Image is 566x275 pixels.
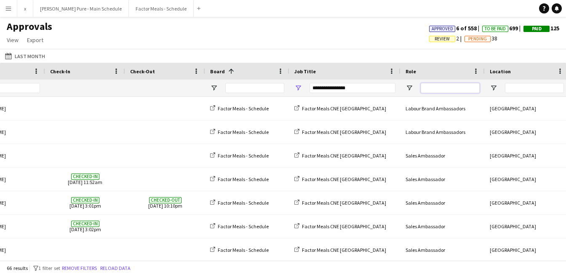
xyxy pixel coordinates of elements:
[71,174,99,180] span: Checked-in
[429,24,482,32] span: 6 of 558
[302,247,386,253] span: Factor Meals CNE [GEOGRAPHIC_DATA]
[50,191,120,214] span: [DATE] 3:01pm
[38,265,60,271] span: 1 filter set
[406,84,413,92] button: Open Filter Menu
[294,84,302,92] button: Open Filter Menu
[294,129,386,135] a: Factor Meals CNE [GEOGRAPHIC_DATA]
[294,152,386,159] a: Factor Meals CNE [GEOGRAPHIC_DATA]
[210,200,269,206] a: Factor Meals - Schedule
[302,129,386,135] span: Factor Meals CNE [GEOGRAPHIC_DATA]
[210,223,269,230] a: Factor Meals - Schedule
[523,24,559,32] span: 125
[27,36,43,44] span: Export
[210,68,225,75] span: Board
[218,129,269,135] span: Factor Meals - Schedule
[129,0,194,17] button: Factor Meals - Schedule
[17,0,33,17] button: x
[225,83,284,93] input: Board Filter Input
[130,68,155,75] span: Check-Out
[465,35,497,42] span: 38
[310,83,395,93] input: Job Title Filter Input
[210,152,269,159] a: Factor Meals - Schedule
[532,26,542,32] span: Paid
[210,105,269,112] a: Factor Meals - Schedule
[302,200,386,206] span: Factor Meals CNE [GEOGRAPHIC_DATA]
[294,200,386,206] a: Factor Meals CNE [GEOGRAPHIC_DATA]
[50,68,70,75] span: Check-In
[432,26,453,32] span: Approved
[490,68,511,75] span: Location
[218,247,269,253] span: Factor Meals - Schedule
[302,105,386,112] span: Factor Meals CNE [GEOGRAPHIC_DATA]
[3,51,47,61] button: Last Month
[400,120,485,144] div: Labour Brand Ambassadors
[210,129,269,135] a: Factor Meals - Schedule
[71,197,99,203] span: Checked-in
[490,84,497,92] button: Open Filter Menu
[149,197,182,203] span: Checked-out
[400,215,485,238] div: Sales Ambassador
[468,36,487,42] span: Pending
[294,247,386,253] a: Factor Meals CNE [GEOGRAPHIC_DATA]
[302,176,386,182] span: Factor Meals CNE [GEOGRAPHIC_DATA]
[294,68,316,75] span: Job Title
[429,35,465,42] span: 2
[294,105,386,112] a: Factor Meals CNE [GEOGRAPHIC_DATA]
[400,168,485,191] div: Sales Ambassador
[218,200,269,206] span: Factor Meals - Schedule
[218,152,269,159] span: Factor Meals - Schedule
[294,176,386,182] a: Factor Meals CNE [GEOGRAPHIC_DATA]
[24,35,47,45] a: Export
[505,83,564,93] input: Location Filter Input
[400,97,485,120] div: Labour Brand Ambassadors
[218,105,269,112] span: Factor Meals - Schedule
[218,176,269,182] span: Factor Meals - Schedule
[294,223,386,230] a: Factor Meals CNE [GEOGRAPHIC_DATA]
[130,191,200,214] span: [DATE] 10:10pm
[60,264,99,273] button: Remove filters
[33,0,129,17] button: [PERSON_NAME] Pure - Main Schedule
[406,68,416,75] span: Role
[210,84,218,92] button: Open Filter Menu
[435,36,450,42] span: Review
[400,191,485,214] div: Sales Ambassador
[421,83,480,93] input: Role Filter Input
[7,36,19,44] span: View
[50,215,120,238] span: [DATE] 3:02pm
[485,26,506,32] span: To Be Paid
[50,168,120,191] span: [DATE] 11:52am
[3,35,22,45] a: View
[210,247,269,253] a: Factor Meals - Schedule
[210,176,269,182] a: Factor Meals - Schedule
[400,238,485,262] div: Sales Ambassador
[99,264,132,273] button: Reload data
[218,223,269,230] span: Factor Meals - Schedule
[302,152,386,159] span: Factor Meals CNE [GEOGRAPHIC_DATA]
[71,221,99,227] span: Checked-in
[400,144,485,167] div: Sales Ambassador
[482,24,523,32] span: 699
[302,223,386,230] span: Factor Meals CNE [GEOGRAPHIC_DATA]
